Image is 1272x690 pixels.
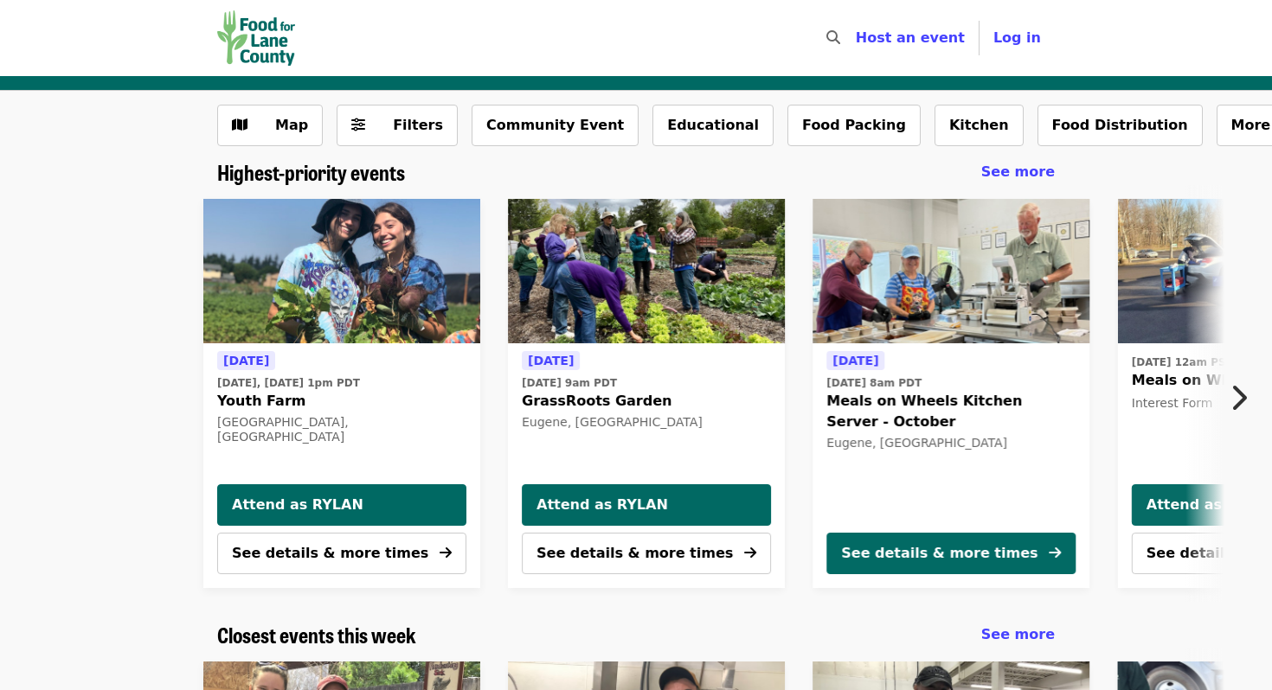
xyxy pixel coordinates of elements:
[981,626,1055,642] span: See more
[528,354,574,367] span: [DATE]
[981,624,1055,645] a: See more
[981,163,1055,180] span: See more
[522,484,771,526] button: Attend as RYLAN
[522,415,771,430] div: Eugene, [GEOGRAPHIC_DATA]
[217,10,295,66] img: Food for Lane County - Home
[203,623,1069,648] div: Closest events this week
[217,350,466,448] a: See details for "Youth Farm"
[203,199,480,344] a: Youth Farm
[522,391,771,412] span: GrassRoots Garden
[217,623,416,648] a: Closest events this week
[522,533,771,574] button: See details & more times
[744,545,756,561] i: arrow-right icon
[826,375,922,391] time: [DATE] 8am PDT
[1038,105,1203,146] button: Food Distribution
[826,29,840,46] i: search icon
[787,105,921,146] button: Food Packing
[337,105,458,146] button: Filters (0 selected)
[440,545,452,561] i: arrow-right icon
[652,105,774,146] button: Educational
[203,199,480,344] img: Youth Farm organized by Food for Lane County
[536,495,756,515] span: Attend as RYLAN
[508,199,785,344] a: GrassRoots Garden
[232,117,247,133] i: map icon
[1049,545,1061,561] i: arrow-right icon
[1215,374,1272,422] button: Next item
[813,199,1089,588] a: See details for "Meals on Wheels Kitchen Server - October"
[472,105,639,146] button: Community Event
[826,436,1076,450] div: Eugene, [GEOGRAPHIC_DATA]
[351,117,365,133] i: sliders-h icon
[841,543,1038,564] div: See details & more times
[223,354,269,367] span: [DATE]
[826,391,1076,432] span: Meals on Wheels Kitchen Server - October
[217,105,323,146] button: Show map view
[217,160,405,185] a: Highest-priority events
[275,117,308,133] span: Map
[217,375,360,391] time: [DATE], [DATE] 1pm PDT
[232,495,452,515] span: Attend as RYLAN
[1230,381,1247,414] i: chevron-right icon
[508,199,785,344] img: GrassRoots Garden organized by Food for Lane County
[813,199,1089,344] img: Meals on Wheels Kitchen Server - October organized by Food for Lane County
[217,619,416,649] span: Closest events this week
[1147,545,1233,561] span: See details
[826,533,1076,574] button: See details & more times
[203,160,1069,185] div: Highest-priority events
[1132,355,1233,370] time: [DATE] 12am PST
[832,354,878,367] span: [DATE]
[522,350,771,433] a: See details for "GrassRoots Garden"
[851,17,864,59] input: Search
[217,415,466,444] div: [GEOGRAPHIC_DATA], [GEOGRAPHIC_DATA]
[217,484,466,526] button: Attend as RYLAN
[981,162,1055,182] a: See more
[217,533,466,574] button: See details & more times
[393,117,443,133] span: Filters
[980,21,1055,55] button: Log in
[522,375,617,391] time: [DATE] 9am PDT
[993,29,1041,46] span: Log in
[1132,396,1213,410] span: Interest Form
[935,105,1024,146] button: Kitchen
[536,545,733,561] span: See details & more times
[232,545,428,561] span: See details & more times
[856,29,965,46] a: Host an event
[217,157,405,187] span: Highest-priority events
[217,391,466,412] span: Youth Farm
